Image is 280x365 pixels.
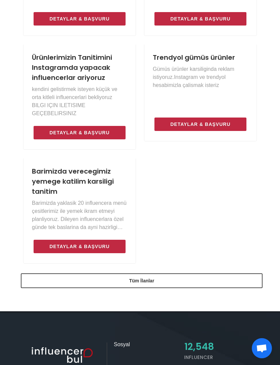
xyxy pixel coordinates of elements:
[154,12,246,26] a: Detaylar & Başvuru
[252,338,272,358] a: Açık sohbet
[170,120,230,128] span: Detaylar & Başvuru
[32,167,114,196] a: Barimizda verecegimiz yemege katilim karsiligi tanitim
[21,273,263,288] a: Tüm İlanlar
[49,129,109,137] span: Detaylar & Başvuru
[170,15,230,23] span: Detaylar & Başvuru
[154,118,246,131] a: Detaylar & Başvuru
[184,354,257,361] h5: Influencer
[184,340,214,353] span: 12,548
[49,242,109,250] span: Detaylar & Başvuru
[32,199,127,231] p: Barimizda yaklasik 20 influencera menü çesitlerimiz ile yemek ikram etmeyi planliyoruz. Dileyen i...
[34,126,126,139] a: Detaylar & Başvuru
[32,85,127,118] p: kendini gelistirmek isteyen küçük ve orta kitleli influencerlari bekliyoruz BILGI IÇIN ILETISIME ...
[34,240,126,253] a: Detaylar & Başvuru
[32,53,112,82] a: Ürünlerimizin Tanitimini Instagramda yapacak influencerlar ariyoruz
[49,15,109,23] span: Detaylar & Başvuru
[153,53,235,62] a: Trendyol gümüs ürünler
[153,65,248,89] p: Gümüs ürünler karsiliginda reklam istiyoruz.Instagram ve trendyol hesabimizla çalismak isteriz
[34,12,126,26] a: Detaylar & Başvuru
